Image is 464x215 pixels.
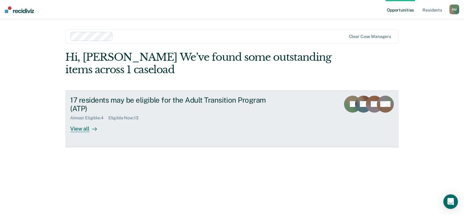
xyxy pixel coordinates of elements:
[70,96,283,113] div: 17 residents may be eligible for the Adult Transition Program (ATP)
[449,5,459,14] div: R M
[65,51,332,76] div: Hi, [PERSON_NAME] We’ve found some outstanding items across 1 caseload
[5,6,34,13] img: Recidiviz
[108,115,143,121] div: Eligible Now : 13
[443,194,458,209] div: Open Intercom Messenger
[349,34,391,39] div: Clear case managers
[70,121,104,132] div: View all
[449,5,459,14] button: RM
[70,115,108,121] div: Almost Eligible : 4
[65,90,399,147] a: 17 residents may be eligible for the Adult Transition Program (ATP)Almost Eligible:4Eligible Now:...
